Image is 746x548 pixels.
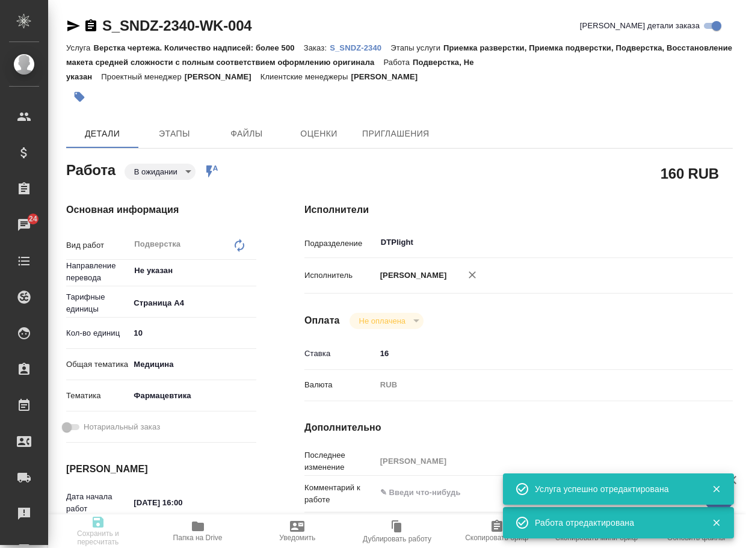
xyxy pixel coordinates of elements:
p: [PERSON_NAME] [185,72,260,81]
button: Скопировать ссылку для ЯМессенджера [66,19,81,33]
div: В ожидании [350,313,424,329]
span: Файлы [218,126,276,141]
span: Скопировать бриф [465,534,528,542]
button: Скопировать ссылку [84,19,98,33]
button: Папка на Drive [148,514,248,548]
input: ✎ Введи что-нибудь [129,494,235,511]
a: S_SNDZ-2340 [330,42,390,52]
p: Кол-во единиц [66,327,129,339]
span: Этапы [146,126,203,141]
span: Сохранить и пересчитать [55,529,141,546]
div: Работа отредактирована [535,517,694,529]
button: В ожидании [131,167,181,177]
a: 24 [3,210,45,240]
span: Нотариальный заказ [84,421,160,433]
div: Медицина [129,354,256,375]
p: Тематика [66,390,129,402]
div: Фармацевтика [129,386,256,406]
button: Уведомить [247,514,347,548]
p: Комментарий к работе [304,482,376,506]
div: RUB [376,375,697,395]
p: Клиентские менеджеры [260,72,351,81]
input: Пустое поле [376,452,697,470]
p: [PERSON_NAME] [351,72,427,81]
div: В ожидании [125,164,196,180]
p: S_SNDZ-2340 [330,43,390,52]
button: Закрыть [704,517,729,528]
h4: Оплата [304,313,340,328]
p: Верстка чертежа. Количество надписей: более 500 [93,43,303,52]
h2: 160 RUB [661,163,719,183]
p: Направление перевода [66,260,129,284]
p: Проектный менеджер [101,72,184,81]
p: Последнее изменение [304,449,376,473]
input: ✎ Введи что-нибудь [376,345,697,362]
p: Валюта [304,379,376,391]
span: Дублировать работу [363,535,431,543]
span: Папка на Drive [173,534,223,542]
p: Подразделение [304,238,376,250]
p: Дата начала работ [66,491,129,515]
p: Тарифные единицы [66,291,129,315]
input: ✎ Введи что-нибудь [129,324,256,342]
button: Добавить тэг [66,84,93,110]
div: Страница А4 [129,293,256,313]
h4: Основная информация [66,203,256,217]
span: Детали [73,126,131,141]
p: Заказ: [304,43,330,52]
p: Этапы услуги [390,43,443,52]
h4: Исполнители [304,203,733,217]
h4: Дополнительно [304,420,733,435]
p: [PERSON_NAME] [376,269,447,282]
span: Уведомить [279,534,315,542]
div: Услуга успешно отредактирована [535,483,694,495]
h2: Работа [66,158,116,180]
button: Удалить исполнителя [459,262,486,288]
p: Услуга [66,43,93,52]
h4: [PERSON_NAME] [66,462,256,476]
button: Open [691,241,693,244]
span: 24 [22,213,45,225]
button: Open [250,269,252,272]
button: Сохранить и пересчитать [48,514,148,548]
p: Исполнитель [304,269,376,282]
p: Ставка [304,348,376,360]
button: Скопировать бриф [447,514,547,548]
p: Вид работ [66,239,129,251]
span: Оценки [290,126,348,141]
button: Дублировать работу [347,514,447,548]
a: S_SNDZ-2340-WK-004 [102,17,251,34]
span: Приглашения [362,126,430,141]
span: [PERSON_NAME] детали заказа [580,20,700,32]
button: Закрыть [704,484,729,494]
p: Работа [383,58,413,67]
p: Общая тематика [66,359,129,371]
button: Не оплачена [356,316,409,326]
